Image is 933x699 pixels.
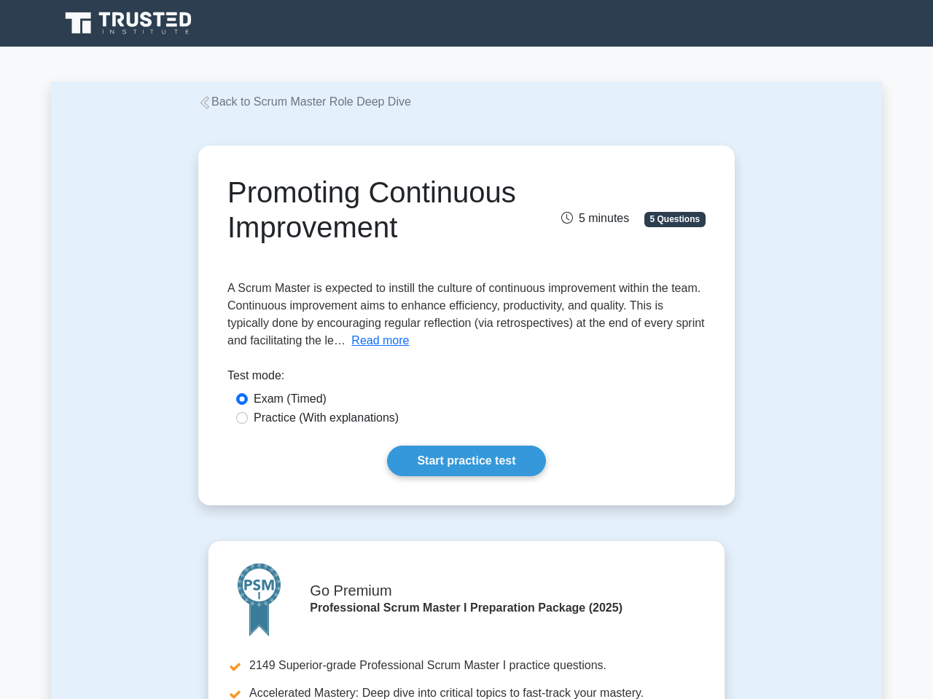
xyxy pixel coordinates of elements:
button: Read more [351,332,409,349]
h1: Promoting Continuous Improvement [227,175,540,245]
span: 5 Questions [644,212,706,226]
label: Exam (Timed) [254,390,327,408]
div: Test mode: [227,367,706,390]
label: Practice (With explanations) [254,409,399,427]
span: A Scrum Master is expected to instill the culture of continuous improvement within the team. Cont... [227,282,705,347]
a: Back to Scrum Master Role Deep Dive [198,95,411,108]
a: Start practice test [387,446,545,476]
span: 5 minutes [561,212,629,224]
